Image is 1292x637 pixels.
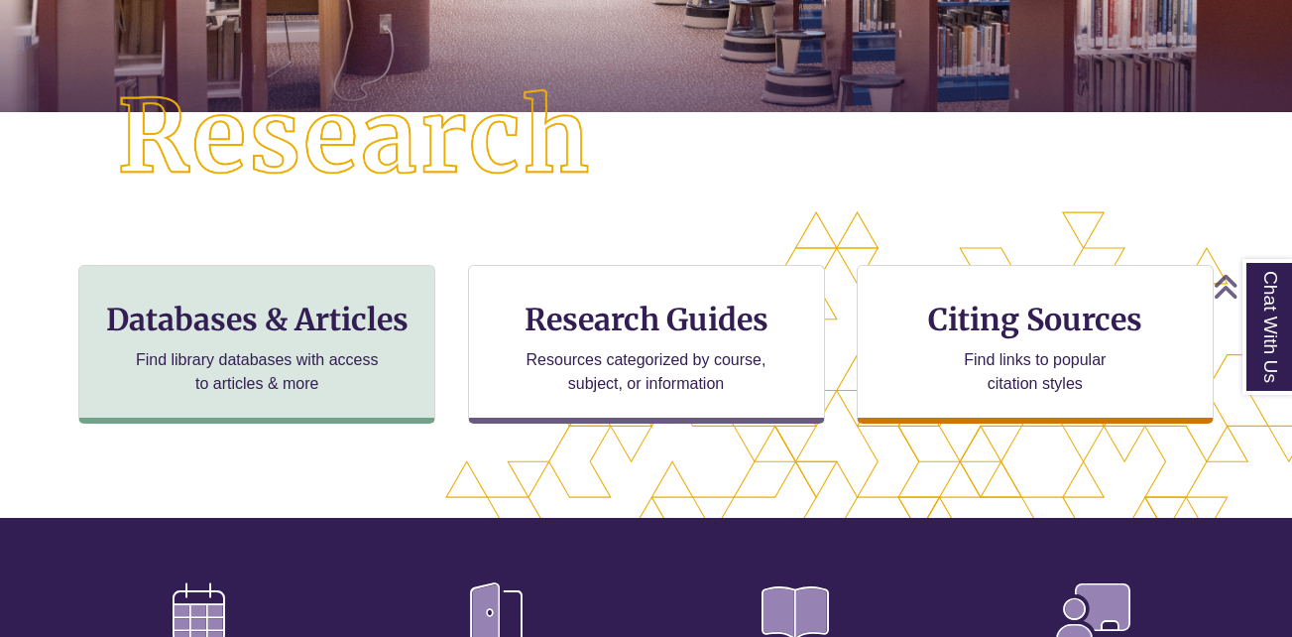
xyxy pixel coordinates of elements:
h3: Citing Sources [914,301,1156,338]
h3: Research Guides [485,301,808,338]
p: Resources categorized by course, subject, or information [517,348,775,396]
a: Databases & Articles Find library databases with access to articles & more [78,265,435,424]
p: Find library databases with access to articles & more [128,348,387,396]
img: Research [64,37,646,239]
a: Research Guides Resources categorized by course, subject, or information [468,265,825,424]
h3: Databases & Articles [95,301,418,338]
a: Citing Sources Find links to popular citation styles [857,265,1214,424]
a: Back to Top [1213,273,1287,300]
p: Find links to popular citation styles [938,348,1131,396]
